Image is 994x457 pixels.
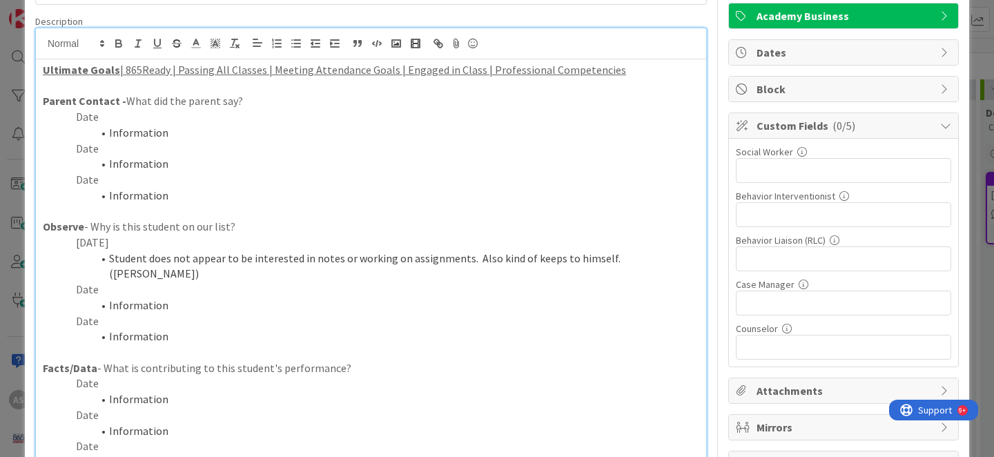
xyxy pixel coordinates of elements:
span: Custom Fields [757,117,933,134]
u: | 865Ready | Passing All Classes | Meeting Attendance Goals | Engaged in Class | Professional Com... [120,63,626,77]
div: 9+ [70,6,77,17]
p: - What is contributing to this student's performance? [43,360,699,376]
label: Social Worker [736,146,793,158]
span: Block [757,81,933,97]
strong: Parent Contact - [43,94,126,108]
span: Support [29,2,63,19]
p: Date [43,407,699,423]
li: Information [59,423,699,439]
p: Date [43,438,699,454]
span: Attachments [757,382,933,399]
li: Information [59,188,699,204]
span: Academy Business [757,8,933,24]
p: Date [43,313,699,329]
span: Description [35,15,83,28]
label: Behavior Liaison (RLC) [736,234,826,246]
li: Information [59,329,699,344]
label: Counselor [736,322,778,335]
p: Date [43,109,699,125]
p: Date [43,282,699,298]
li: Student does not appear to be interested in notes or working on assignments. Also kind of keeps t... [59,251,699,282]
p: Date [43,376,699,391]
p: - Why is this student on our list? [43,219,699,235]
strong: Facts/Data [43,361,97,375]
label: Case Manager [736,278,795,291]
span: ( 0/5 ) [832,119,855,133]
strong: Observe [43,220,84,233]
label: Behavior Interventionist [736,190,835,202]
li: Information [59,391,699,407]
span: Dates [757,44,933,61]
li: Information [59,298,699,313]
li: Information [59,156,699,172]
p: Date [43,141,699,157]
u: Ultimate Goals [43,63,120,77]
p: What did the parent say? [43,93,699,109]
span: Mirrors [757,419,933,436]
li: Information [59,125,699,141]
p: Date [43,172,699,188]
p: [DATE] [43,235,699,251]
